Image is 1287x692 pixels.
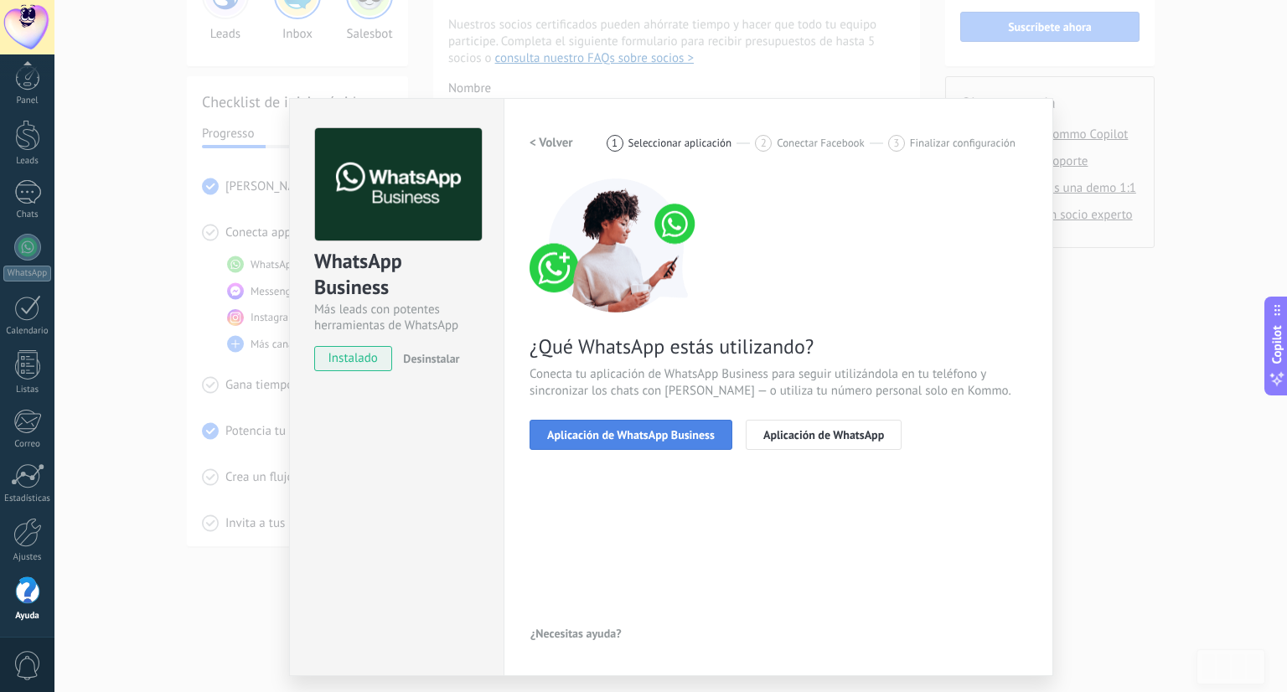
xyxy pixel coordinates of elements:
[893,136,899,150] span: 3
[530,128,573,158] button: < Volver
[3,611,52,622] div: Ayuda
[3,96,52,106] div: Panel
[530,178,706,312] img: connect number
[3,209,52,220] div: Chats
[763,429,884,441] span: Aplicación de WhatsApp
[396,346,459,371] button: Desinstalar
[315,346,391,371] span: instalado
[3,552,52,563] div: Ajustes
[3,326,52,337] div: Calendario
[628,137,732,149] span: Seleccionar aplicación
[315,128,482,241] img: logo_main.png
[910,137,1016,149] span: Finalizar configuración
[761,136,767,150] span: 2
[3,385,52,395] div: Listas
[1269,326,1285,364] span: Copilot
[3,156,52,167] div: Leads
[547,429,715,441] span: Aplicación de WhatsApp Business
[3,266,51,281] div: WhatsApp
[403,351,459,366] span: Desinstalar
[3,439,52,450] div: Correo
[530,627,622,639] span: ¿Necesitas ayuda?
[530,333,1027,359] span: ¿Qué WhatsApp estás utilizando?
[612,136,618,150] span: 1
[314,302,479,333] div: Más leads con potentes herramientas de WhatsApp
[530,135,573,151] h2: < Volver
[3,493,52,504] div: Estadísticas
[530,420,732,450] button: Aplicación de WhatsApp Business
[314,248,479,302] div: WhatsApp Business
[530,366,1027,400] span: Conecta tu aplicación de WhatsApp Business para seguir utilizándola en tu teléfono y sincronizar ...
[777,137,865,149] span: Conectar Facebook
[530,621,623,646] button: ¿Necesitas ayuda?
[746,420,902,450] button: Aplicación de WhatsApp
